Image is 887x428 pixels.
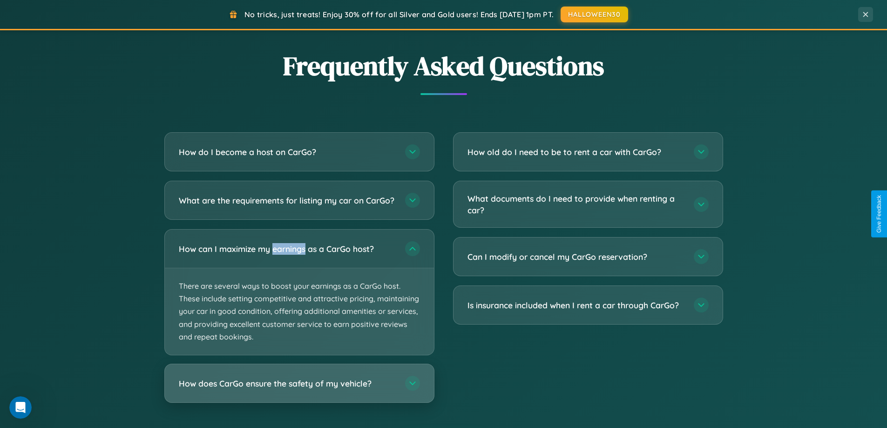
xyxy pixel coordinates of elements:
[467,251,684,263] h3: Can I modify or cancel my CarGo reservation?
[165,268,434,355] p: There are several ways to boost your earnings as a CarGo host. These include setting competitive ...
[876,195,882,233] div: Give Feedback
[561,7,628,22] button: HALLOWEEN30
[9,396,32,419] iframe: Intercom live chat
[467,193,684,216] h3: What documents do I need to provide when renting a car?
[179,378,396,389] h3: How does CarGo ensure the safety of my vehicle?
[244,10,554,19] span: No tricks, just treats! Enjoy 30% off for all Silver and Gold users! Ends [DATE] 1pm PT.
[467,146,684,158] h3: How old do I need to be to rent a car with CarGo?
[179,243,396,255] h3: How can I maximize my earnings as a CarGo host?
[179,146,396,158] h3: How do I become a host on CarGo?
[179,195,396,206] h3: What are the requirements for listing my car on CarGo?
[467,299,684,311] h3: Is insurance included when I rent a car through CarGo?
[164,48,723,84] h2: Frequently Asked Questions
